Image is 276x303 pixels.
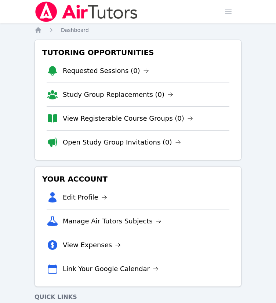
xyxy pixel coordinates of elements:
a: Link Your Google Calendar [63,264,159,274]
nav: Breadcrumb [34,26,241,34]
a: Requested Sessions (0) [63,66,149,76]
a: Edit Profile [63,192,107,202]
h3: Tutoring Opportunities [41,46,235,59]
a: View Registerable Course Groups (0) [63,113,193,124]
a: Manage Air Tutors Subjects [63,216,161,226]
img: Air Tutors [34,1,138,22]
h4: Quick Links [34,293,241,302]
a: Study Group Replacements (0) [63,90,173,100]
a: Open Study Group Invitations (0) [63,137,181,147]
h3: Your Account [41,172,235,186]
a: View Expenses [63,240,121,250]
a: Dashboard [61,26,89,34]
span: Dashboard [61,27,89,33]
